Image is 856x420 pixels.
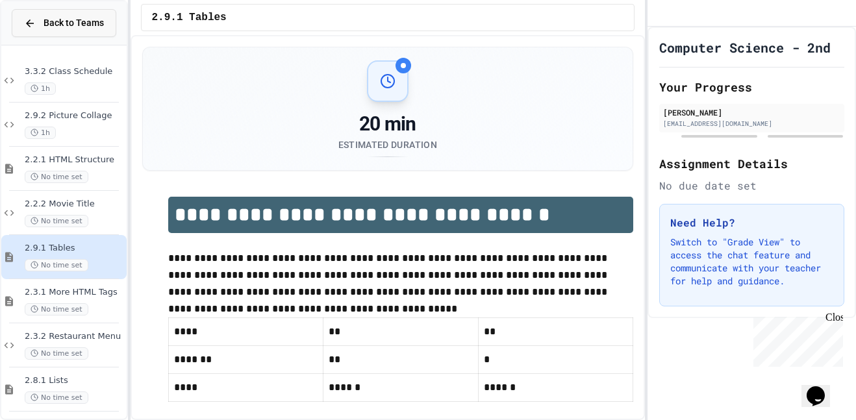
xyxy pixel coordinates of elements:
span: 2.9.2 Picture Collage [25,110,124,121]
span: 2.8.1 Lists [25,375,124,386]
span: Back to Teams [44,16,104,30]
span: 2.3.1 More HTML Tags [25,287,124,298]
span: No time set [25,171,88,183]
span: 3.3.2 Class Schedule [25,66,124,77]
div: Estimated Duration [338,138,437,151]
span: No time set [25,215,88,227]
span: No time set [25,391,88,404]
span: 2.2.2 Movie Title [25,199,124,210]
div: [PERSON_NAME] [663,106,840,118]
h2: Your Progress [659,78,844,96]
h2: Assignment Details [659,154,844,173]
span: 2.3.2 Restaurant Menu [25,331,124,342]
iframe: chat widget [801,368,843,407]
button: Back to Teams [12,9,116,37]
span: No time set [25,303,88,315]
div: No due date set [659,178,844,193]
h3: Need Help? [670,215,833,230]
span: No time set [25,259,88,271]
iframe: chat widget [748,312,843,367]
span: No time set [25,347,88,360]
div: 20 min [338,112,437,136]
span: 2.2.1 HTML Structure [25,154,124,166]
div: Chat with us now!Close [5,5,90,82]
div: [EMAIL_ADDRESS][DOMAIN_NAME] [663,119,840,129]
span: 2.9.1 Tables [152,10,227,25]
span: 2.9.1 Tables [25,243,124,254]
h1: Computer Science - 2nd [659,38,831,56]
p: Switch to "Grade View" to access the chat feature and communicate with your teacher for help and ... [670,236,833,288]
span: 1h [25,82,56,95]
span: 1h [25,127,56,139]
